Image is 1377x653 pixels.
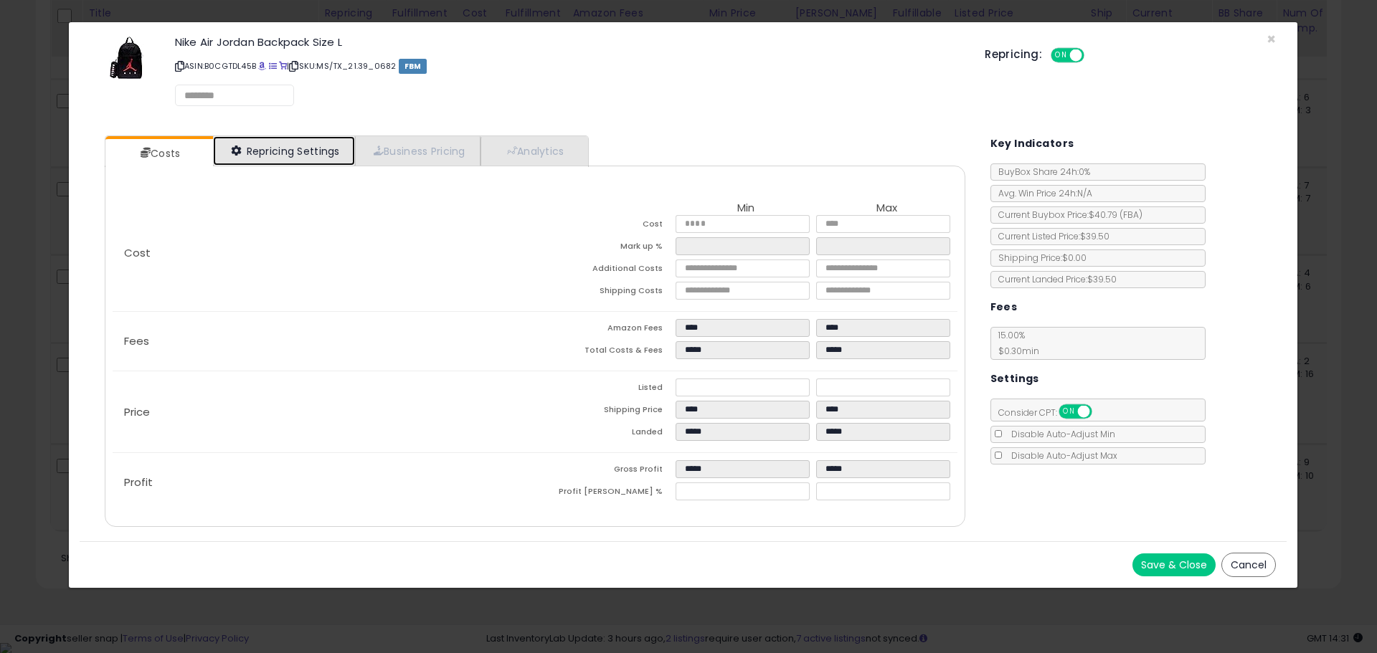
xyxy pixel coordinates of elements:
p: Price [113,406,535,418]
td: Shipping Costs [535,282,676,304]
span: $0.30 min [991,345,1039,357]
td: Listed [535,378,676,401]
span: OFF [1082,49,1105,62]
span: 15.00 % [991,329,1039,357]
td: Profit [PERSON_NAME] % [535,482,676,505]
span: ON [1060,406,1078,418]
span: Avg. Win Price 24h: N/A [991,187,1092,199]
span: Current Listed Price: $39.50 [991,230,1109,242]
h5: Repricing: [985,49,1042,60]
td: Additional Costs [535,259,676,282]
span: Consider CPT: [991,406,1111,419]
td: Shipping Price [535,401,676,423]
a: Costs [105,139,212,168]
span: Current Buybox Price: [991,209,1142,221]
h3: Nike Air Jordan Backpack Size L [175,37,963,47]
a: All offer listings [269,60,277,72]
h5: Fees [990,298,1018,316]
h5: Key Indicators [990,135,1074,153]
td: Total Costs & Fees [535,341,676,363]
th: Max [816,202,957,215]
th: Min [676,202,816,215]
span: OFF [1089,406,1112,418]
p: Fees [113,335,535,347]
p: Profit [113,477,535,488]
td: Amazon Fees [535,319,676,341]
p: Cost [113,247,535,259]
span: Disable Auto-Adjust Min [1004,428,1115,440]
span: ( FBA ) [1120,209,1142,221]
span: BuyBox Share 24h: 0% [991,166,1090,178]
a: Repricing Settings [213,136,355,166]
a: Business Pricing [355,136,481,166]
span: × [1267,29,1276,49]
p: ASIN: B0CGTDL45B | SKU: MS/TX_21.39_0682 [175,54,963,77]
span: Shipping Price: $0.00 [991,252,1087,264]
span: FBM [399,59,427,74]
td: Gross Profit [535,460,676,482]
span: Disable Auto-Adjust Max [1004,449,1117,462]
span: Current Landed Price: $39.50 [991,273,1117,285]
a: BuyBox page [258,60,266,72]
td: Mark up % [535,237,676,259]
h5: Settings [990,370,1039,388]
button: Cancel [1221,553,1276,577]
a: Your listing only [279,60,287,72]
a: Analytics [481,136,587,166]
td: Cost [535,215,676,237]
button: Save & Close [1132,553,1216,576]
img: 316O+4BvuaL._SL60_.jpg [110,37,145,80]
span: ON [1052,49,1070,62]
span: $40.79 [1089,209,1142,221]
td: Landed [535,423,676,445]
